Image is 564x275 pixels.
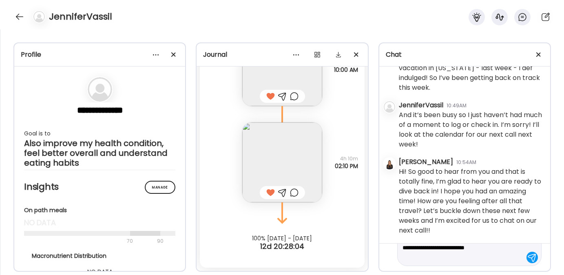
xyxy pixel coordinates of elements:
h4: JenniferVassil [49,10,112,23]
div: 90 [156,236,164,246]
span: 02:10 PM [335,162,358,170]
img: bg-avatar-default.svg [88,77,112,102]
div: Chat [386,50,544,60]
div: And it’s been busy so I just haven’t had much of a moment to log or check in. I’m sorry! I’ll loo... [399,110,544,149]
div: no data [24,218,175,228]
span: 4h 10m [335,155,358,162]
div: On path meals [24,206,175,215]
div: Hi! So good to hear from you and that is totally fine, I’m glad to hear you are ready to dive bac... [399,167,544,235]
h2: Insights [24,181,175,193]
span: 10:00 AM [334,66,358,73]
div: Also improve my health condition, feel better overall and understand eating habits [24,138,175,168]
div: We had a very long weekend of travel and vacation in [US_STATE] - last week - I def indulged! So ... [399,53,544,93]
div: JenniferVassil [399,100,443,110]
div: 10:49AM [447,102,467,109]
img: bg-avatar-default.svg [384,101,395,113]
div: Manage [145,181,175,194]
img: avatars%2Fkjfl9jNWPhc7eEuw3FeZ2kxtUMH3 [384,158,395,169]
div: 100% [DATE] - [DATE] [197,235,367,242]
div: Macronutrient Distribution [32,252,168,260]
div: Journal [203,50,361,60]
div: [PERSON_NAME] [399,157,453,167]
div: 12d 20:28:04 [197,242,367,251]
div: 70 [24,236,155,246]
div: Goal is to [24,129,175,138]
div: 10:54AM [456,159,476,166]
img: bg-avatar-default.svg [33,11,45,22]
div: Profile [21,50,179,60]
img: images%2FoqqbDETFnWf6i65Sp8aB9CEdeLr2%2FDXp5pVrHZZ9Ik5B65ULV%2FYfl09zK3k9ocWwanM2rI_240 [242,122,322,202]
